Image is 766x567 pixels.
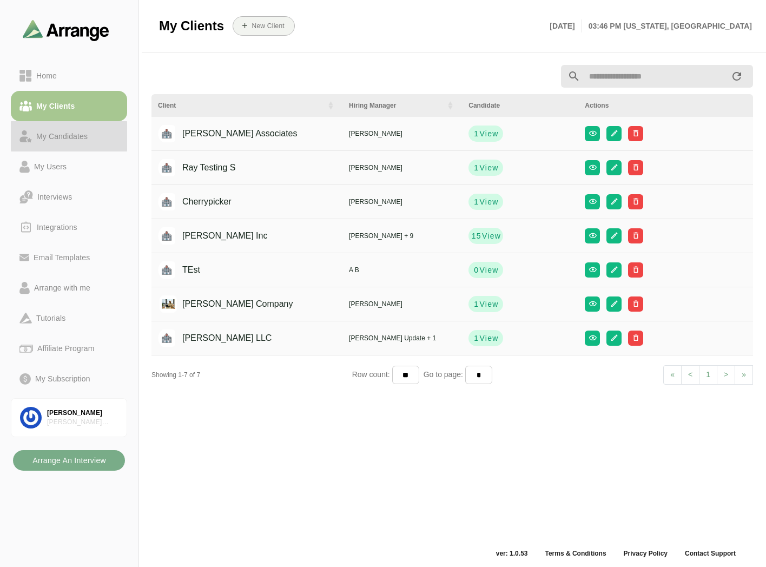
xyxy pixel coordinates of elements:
[29,251,94,264] div: Email Templates
[166,328,272,348] div: [PERSON_NAME] LLC
[166,294,293,314] div: [PERSON_NAME] Company
[349,163,455,173] div: [PERSON_NAME]
[30,281,95,294] div: Arrange with me
[479,196,498,207] span: View
[47,418,118,427] div: [PERSON_NAME] Associates
[479,162,498,173] span: View
[468,330,503,346] button: 1View
[349,231,455,241] div: [PERSON_NAME] + 9
[349,129,455,139] div: [PERSON_NAME]
[730,70,743,83] i: appended action
[473,265,479,275] strong: 0
[47,408,118,418] div: [PERSON_NAME]
[473,196,479,207] strong: 1
[33,342,98,355] div: Affiliate Program
[32,450,106,471] b: Arrange An Interview
[349,101,455,110] div: Hiring Manager
[158,159,175,176] img: placeholder logo
[158,193,175,210] img: placeholder logo
[349,197,455,207] div: [PERSON_NAME]
[550,19,582,32] p: [DATE]
[585,101,747,110] div: Actions
[158,125,175,142] img: placeholder logo
[473,333,479,344] strong: 1
[166,123,298,144] div: [PERSON_NAME] Associates
[166,157,235,178] div: Ray Testing S
[471,230,481,241] strong: 15
[158,227,175,245] img: placeholder logo
[33,190,76,203] div: Interviews
[233,16,295,36] button: New Client
[479,333,498,344] span: View
[11,151,127,182] a: My Users
[11,303,127,333] a: Tutorials
[11,212,127,242] a: Integrations
[151,370,352,380] div: Showing 1-7 of 7
[11,182,127,212] a: Interviews
[32,221,82,234] div: Integrations
[13,450,125,471] button: Arrange An Interview
[473,299,479,309] strong: 1
[11,398,127,437] a: [PERSON_NAME][PERSON_NAME] Associates
[419,370,465,379] span: Go to page:
[615,549,676,558] a: Privacy Policy
[11,273,127,303] a: Arrange with me
[479,128,498,139] span: View
[676,549,744,558] a: Contact Support
[23,19,109,41] img: arrangeai-name-small-logo.4d2b8aee.svg
[160,295,177,313] img: BSA-brian-LI.jpg
[11,333,127,364] a: Affiliate Program
[468,101,572,110] div: Candidate
[349,333,455,343] div: [PERSON_NAME] Update + 1
[468,160,503,176] button: 1View
[582,19,752,32] p: 03:46 PM [US_STATE], [GEOGRAPHIC_DATA]
[473,162,479,173] strong: 1
[479,299,498,309] span: View
[159,18,224,34] span: My Clients
[468,228,503,244] button: 15View
[468,262,503,278] button: 0View
[31,372,95,385] div: My Subscription
[468,126,503,142] button: 1View
[11,61,127,91] a: Home
[473,128,479,139] strong: 1
[166,192,232,212] div: Cherrypicker
[166,226,267,246] div: [PERSON_NAME] Inc
[11,91,127,121] a: My Clients
[352,370,392,379] span: Row count:
[11,121,127,151] a: My Candidates
[468,194,503,210] button: 1View
[166,260,200,280] div: TEst
[487,549,537,558] span: ver: 1.0.53
[30,160,71,173] div: My Users
[479,265,498,275] span: View
[32,100,79,113] div: My Clients
[11,242,127,273] a: Email Templates
[32,69,61,82] div: Home
[468,296,503,312] button: 1View
[481,230,501,241] span: View
[158,329,175,347] img: placeholder logo
[536,549,615,558] a: Terms & Conditions
[251,22,284,30] b: New Client
[158,261,175,279] img: placeholder logo
[32,130,92,143] div: My Candidates
[349,299,455,309] div: [PERSON_NAME]
[158,101,336,110] div: Client
[11,364,127,394] a: My Subscription
[349,265,455,275] div: A B
[32,312,70,325] div: Tutorials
